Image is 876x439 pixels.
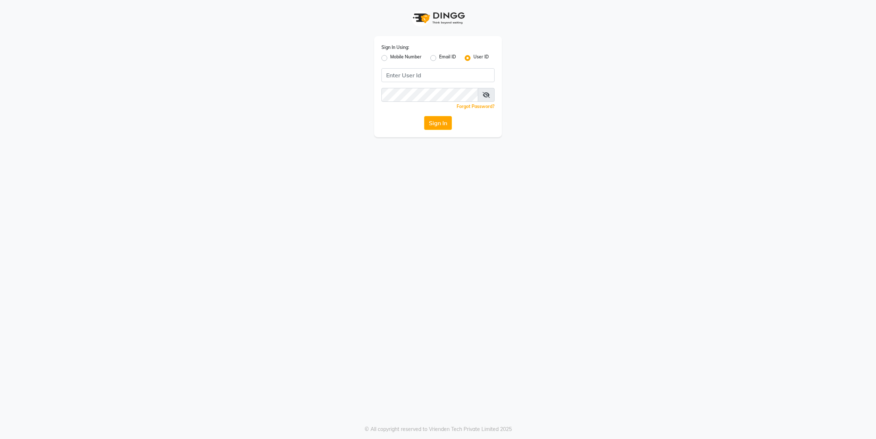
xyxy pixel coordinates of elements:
img: logo1.svg [409,7,467,29]
label: User ID [473,54,489,62]
a: Forgot Password? [457,104,495,109]
label: Sign In Using: [381,44,409,51]
label: Mobile Number [390,54,422,62]
input: Username [381,88,478,102]
input: Username [381,68,495,82]
button: Sign In [424,116,452,130]
label: Email ID [439,54,456,62]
